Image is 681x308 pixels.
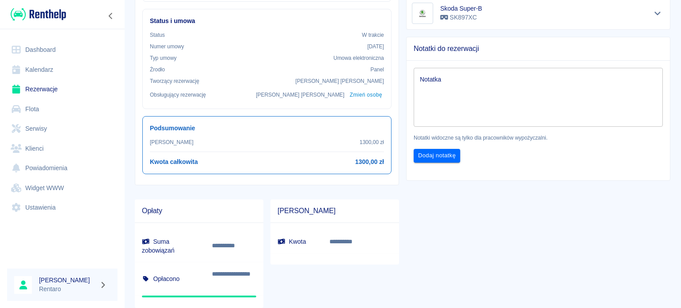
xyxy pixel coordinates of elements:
[7,139,117,159] a: Klienci
[150,16,384,26] h6: Status i umowa
[11,7,66,22] img: Renthelp logo
[278,207,392,215] span: [PERSON_NAME]
[7,99,117,119] a: Flota
[414,44,663,53] span: Notatki do rezerwacji
[39,285,96,294] p: Rentaro
[414,149,460,163] button: Dodaj notatkę
[256,91,344,99] p: [PERSON_NAME] [PERSON_NAME]
[39,276,96,285] h6: [PERSON_NAME]
[150,138,193,146] p: [PERSON_NAME]
[7,79,117,99] a: Rezerwacje
[7,7,66,22] a: Renthelp logo
[142,207,256,215] span: Opłaty
[142,274,198,283] h6: Opłacono
[7,119,117,139] a: Serwisy
[440,4,482,13] h6: Skoda Super-B
[650,7,665,19] button: Pokaż szczegóły
[414,134,663,142] p: Notatki widoczne są tylko dla pracowników wypożyczalni.
[7,178,117,198] a: Widget WWW
[362,31,384,39] p: W trakcie
[360,138,384,146] p: 1300,00 zł
[150,31,165,39] p: Status
[355,157,384,167] h6: 1300,00 zł
[295,77,384,85] p: [PERSON_NAME] [PERSON_NAME]
[371,66,384,74] p: Panel
[278,237,315,246] h6: Kwota
[142,296,256,297] span: Nadpłata: 0,00 zł
[367,43,384,51] p: [DATE]
[7,198,117,218] a: Ustawienia
[150,54,176,62] p: Typ umowy
[150,77,199,85] p: Tworzący rezerwację
[150,157,198,167] h6: Kwota całkowita
[150,91,206,99] p: Obsługujący rezerwację
[440,13,482,22] p: SK897XC
[7,158,117,178] a: Powiadomienia
[150,43,184,51] p: Numer umowy
[348,89,384,101] button: Zmień osobę
[104,10,117,22] button: Zwiń nawigację
[150,66,165,74] p: Żrodło
[7,40,117,60] a: Dashboard
[142,237,198,255] h6: Suma zobowiązań
[414,4,431,22] img: Image
[7,60,117,80] a: Kalendarz
[333,54,384,62] p: Umowa elektroniczna
[150,124,384,133] h6: Podsumowanie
